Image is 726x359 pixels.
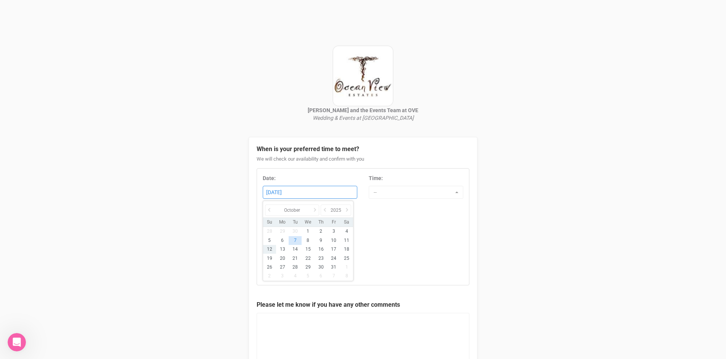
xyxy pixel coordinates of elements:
[302,219,315,225] li: We
[328,254,341,262] li: 24
[315,263,328,272] li: 30
[374,188,453,196] span: --
[332,45,394,106] img: Image.png
[340,219,353,225] li: Sa
[284,207,300,214] span: October
[340,227,353,236] li: 4
[302,245,315,254] li: 15
[276,272,289,280] li: 3
[263,219,276,225] li: Su
[302,254,315,262] li: 22
[263,254,276,262] li: 19
[8,333,26,351] iframe: Intercom live chat
[328,263,341,272] li: 31
[340,272,353,280] li: 8
[328,227,341,236] li: 3
[289,263,302,272] li: 28
[289,254,302,262] li: 21
[276,245,289,254] li: 13
[302,263,315,272] li: 29
[289,272,302,280] li: 4
[289,245,302,254] li: 14
[315,219,328,225] li: Th
[302,236,315,245] li: 8
[263,263,276,272] li: 26
[302,272,315,280] li: 5
[315,236,328,245] li: 9
[257,145,469,154] legend: When is your preferred time to meet?
[331,207,341,214] span: 2025
[315,227,328,236] li: 2
[340,254,353,262] li: 25
[276,219,289,225] li: Mo
[263,236,276,245] li: 5
[315,272,328,280] li: 6
[328,219,341,225] li: Fr
[263,175,276,181] strong: Date:
[263,227,276,236] li: 28
[340,245,353,254] li: 18
[276,236,289,245] li: 6
[328,245,341,254] li: 17
[308,107,418,113] strong: [PERSON_NAME] and the Events Team at OVE
[276,254,289,262] li: 20
[328,272,341,280] li: 7
[276,263,289,272] li: 27
[313,115,414,121] i: Wedding & Events at [GEOGRAPHIC_DATA]
[369,186,463,199] button: --
[315,245,328,254] li: 16
[328,236,341,245] li: 10
[340,236,353,245] li: 11
[263,272,276,280] li: 2
[257,156,469,169] div: We will check our availability and confirm with you
[263,245,276,254] li: 12
[276,227,289,236] li: 29
[289,236,302,245] li: 7
[369,175,383,181] strong: Time:
[289,219,302,225] li: Tu
[302,227,315,236] li: 1
[340,263,353,272] li: 1
[263,186,357,199] div: [DATE]
[289,227,302,236] li: 30
[257,301,469,309] legend: Please let me know if you have any other comments
[315,254,328,262] li: 23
